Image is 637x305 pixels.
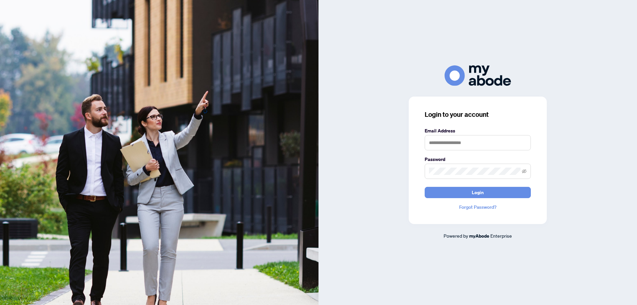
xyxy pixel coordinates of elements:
[472,187,484,198] span: Login
[425,110,531,119] h3: Login to your account
[469,232,489,240] a: myAbode
[444,233,468,239] span: Powered by
[490,233,512,239] span: Enterprise
[522,169,527,174] span: eye-invisible
[445,65,511,86] img: ma-logo
[425,156,531,163] label: Password
[425,187,531,198] button: Login
[425,127,531,134] label: Email Address
[425,203,531,211] a: Forgot Password?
